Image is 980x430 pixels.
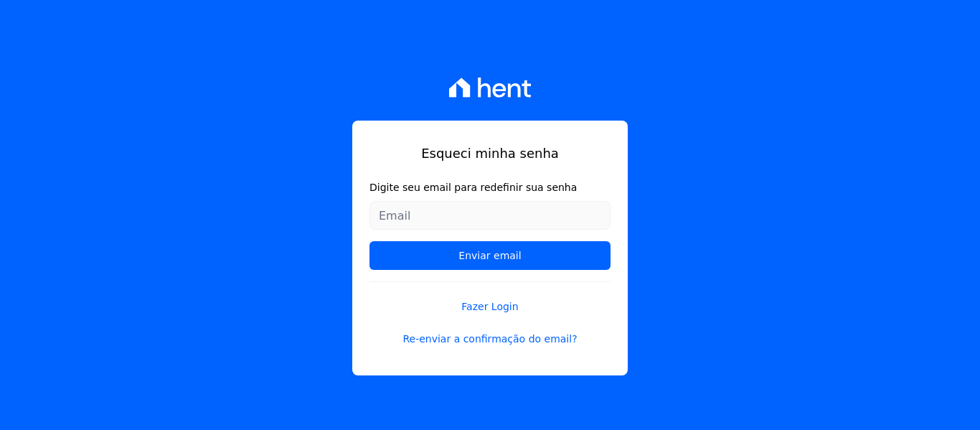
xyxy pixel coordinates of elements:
a: Re-enviar a confirmação do email? [369,332,611,347]
label: Digite seu email para redefinir sua senha [369,180,611,195]
a: Fazer Login [369,281,611,314]
input: Email [369,201,611,230]
input: Enviar email [369,241,611,270]
h1: Esqueci minha senha [369,144,611,163]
